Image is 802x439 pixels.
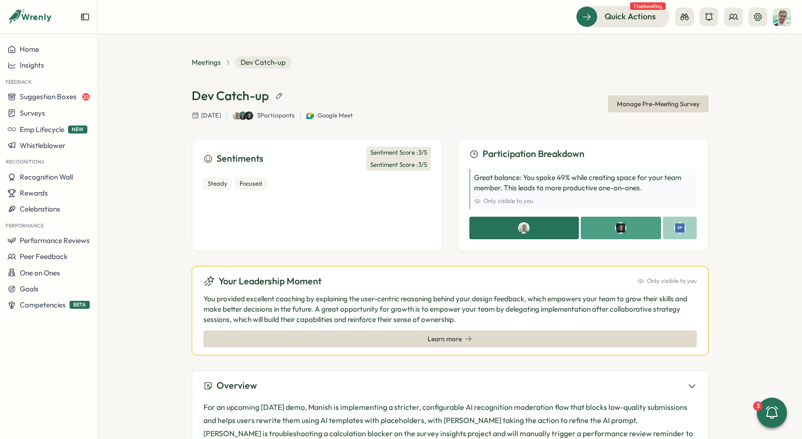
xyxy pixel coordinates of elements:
span: Suggestion Boxes [20,92,77,101]
span: Home [20,45,39,54]
div: Shreya Paradkar [663,217,696,239]
span: Emp Lifecycle [20,125,64,134]
div: 3 [753,401,763,411]
button: Expand sidebar [80,12,90,22]
div: Manish Panwar [581,217,661,239]
div: Steady [203,178,232,189]
span: Manage Pre-Meeting Survey [617,96,700,112]
img: Matt Brooks [233,111,241,120]
img: Manish Panwar [245,111,253,120]
span: Rewards [20,188,48,197]
img: Matt Brooks [519,223,529,233]
h3: Participation Breakdown [483,147,584,161]
span: Recognition Wall [20,172,73,181]
span: One on Ones [20,268,60,277]
button: 3 [757,398,787,428]
span: SP [677,224,682,232]
button: Quick Actions [576,6,670,27]
span: Peer Feedback [20,252,68,261]
div: Sentiment Score : 3 /5 [366,147,431,159]
p: 3 Participants [257,111,295,120]
h3: Your Leadership Moment [218,274,321,289]
span: 23 [82,93,90,101]
span: Celebrations [20,204,60,213]
div: Focused [235,178,266,189]
img: Manish Panwar [616,223,625,233]
div: Matt Brooks [469,217,579,239]
span: Whistleblower [20,141,65,150]
span: Google Meet [318,111,353,120]
span: Insights [20,61,44,70]
div: Categories [203,178,431,189]
span: Quick Actions [605,10,656,23]
button: Learn more [203,330,697,347]
span: Performance Reviews [20,236,90,245]
span: Dev Catch-up [235,56,291,69]
img: Matt Brooks [773,8,791,26]
button: Manage Pre-Meeting Survey [608,95,709,112]
span: Goals [20,284,39,293]
a: Shreya [241,111,249,120]
img: Shreya [239,111,247,120]
span: BETA [70,301,90,309]
a: Meetings [192,57,221,68]
a: Manish Panwar [249,111,258,120]
span: 1 task waiting [630,2,666,10]
span: Competencies [20,300,66,309]
div: Sentiment Score : 3 /5 [366,159,431,171]
div: Great balance: You spoke 49% while creating space for your team member. This leads to more produc... [469,169,697,209]
h3: Sentiments [217,151,264,166]
span: [DATE] [201,111,221,120]
span: NEW [68,125,87,133]
span: Only visible to you [483,197,533,205]
span: Learn more [428,336,462,342]
h3: Overview [217,378,257,393]
span: Surveys [20,109,45,118]
p: You provided excellent coaching by explaining the user-centric reasoning behind your design feedb... [203,294,697,325]
h1: Dev Catch-up [192,87,269,104]
span: Only visible to you [647,277,697,285]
